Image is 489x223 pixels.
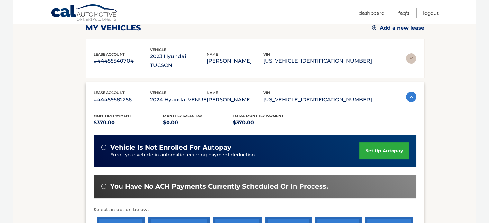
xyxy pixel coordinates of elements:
[406,53,416,64] img: accordion-rest.svg
[94,52,125,56] span: lease account
[263,56,372,65] p: [US_VEHICLE_IDENTIFICATION_NUMBER]
[110,183,328,191] span: You have no ACH payments currently scheduled or in process.
[110,143,231,151] span: vehicle is not enrolled for autopay
[94,95,150,104] p: #44455682258
[51,4,118,23] a: Cal Automotive
[207,52,218,56] span: name
[101,145,106,150] img: alert-white.svg
[263,52,270,56] span: vin
[163,118,233,127] p: $0.00
[359,8,385,18] a: Dashboard
[406,92,416,102] img: accordion-active.svg
[150,95,207,104] p: 2024 Hyundai VENUE
[94,118,163,127] p: $370.00
[372,25,376,30] img: add.svg
[398,8,409,18] a: FAQ's
[94,56,150,65] p: #44455540704
[86,23,141,33] h2: my vehicles
[233,118,303,127] p: $370.00
[207,95,263,104] p: [PERSON_NAME]
[150,52,207,70] p: 2023 Hyundai TUCSON
[94,206,416,214] p: Select an option below:
[207,56,263,65] p: [PERSON_NAME]
[150,47,166,52] span: vehicle
[101,184,106,189] img: alert-white.svg
[150,90,166,95] span: vehicle
[359,142,408,159] a: set up autopay
[233,114,284,118] span: Total Monthly Payment
[372,25,424,31] a: Add a new lease
[94,90,125,95] span: lease account
[263,95,372,104] p: [US_VEHICLE_IDENTIFICATION_NUMBER]
[207,90,218,95] span: name
[163,114,203,118] span: Monthly sales Tax
[110,151,360,159] p: Enroll your vehicle in automatic recurring payment deduction.
[423,8,439,18] a: Logout
[263,90,270,95] span: vin
[94,114,131,118] span: Monthly Payment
